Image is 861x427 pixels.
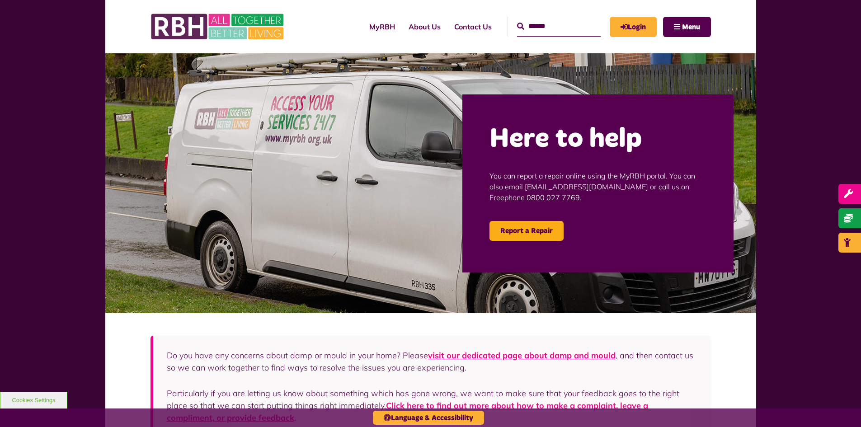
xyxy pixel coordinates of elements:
p: Particularly if you are letting us know about something which has gone wrong, we want to make sur... [167,387,697,424]
a: Contact Us [447,14,499,39]
a: visit our dedicated page about damp and mould [428,350,616,361]
h2: Here to help [489,122,706,157]
a: Report a Repair [489,221,564,241]
span: Menu [682,23,700,31]
a: Click here to find out more about how to make a complaint, leave a compliment, or provide feedback [167,400,648,423]
a: About Us [402,14,447,39]
img: Repairs 6 [105,53,756,313]
a: MyRBH [610,17,657,37]
button: Language & Accessibility [373,411,484,425]
p: You can report a repair online using the MyRBH portal. You can also email [EMAIL_ADDRESS][DOMAIN_... [489,157,706,216]
p: Do you have any concerns about damp or mould in your home? Please , and then contact us so we can... [167,349,697,374]
img: RBH [151,9,286,44]
iframe: Netcall Web Assistant for live chat [820,386,861,427]
a: MyRBH [362,14,402,39]
button: Navigation [663,17,711,37]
